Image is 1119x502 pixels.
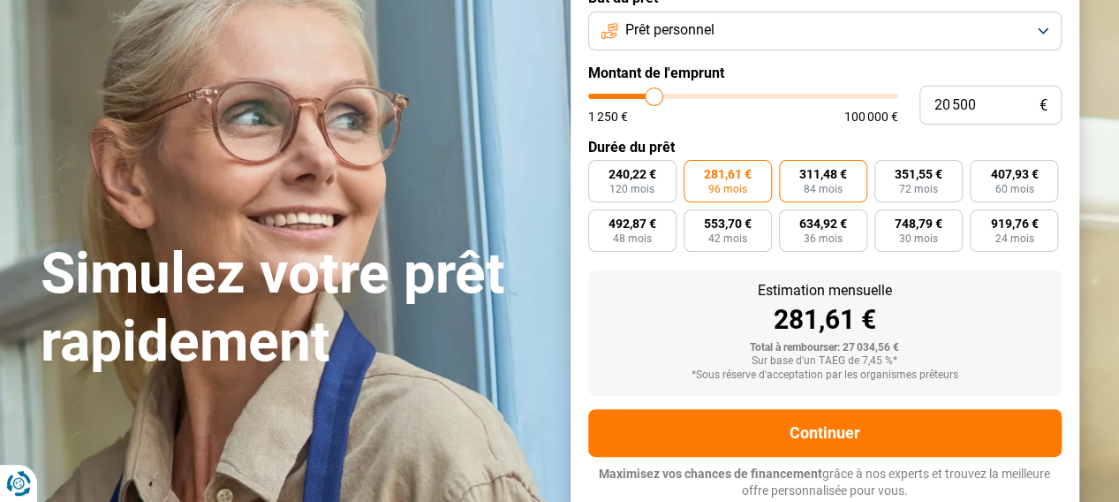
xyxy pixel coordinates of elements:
span: 72 mois [899,184,938,194]
span: 311,48 € [799,168,847,180]
span: 96 mois [708,184,747,194]
span: 492,87 € [609,217,656,230]
span: 100 000 € [844,110,898,123]
span: 24 mois [994,233,1033,244]
span: 60 mois [994,184,1033,194]
span: 553,70 € [704,217,752,230]
span: 84 mois [804,184,843,194]
span: 919,76 € [990,217,1038,230]
label: Montant de l'emprunt [588,65,1062,81]
span: 36 mois [804,233,843,244]
div: Estimation mensuelle [602,284,1047,298]
button: Continuer [588,409,1062,457]
div: *Sous réserve d'acceptation par les organismes prêteurs [602,369,1047,382]
span: 240,22 € [609,168,656,180]
span: 120 mois [609,184,654,194]
span: Prêt personnel [625,20,714,40]
div: 281,61 € [602,307,1047,333]
p: grâce à nos experts et trouvez la meilleure offre personnalisée pour vous. [588,466,1062,500]
span: 634,92 € [799,217,847,230]
button: Prêt personnel [588,11,1062,50]
label: Durée du prêt [588,139,1062,156]
span: 42 mois [708,233,747,244]
span: 281,61 € [704,168,752,180]
span: 351,55 € [895,168,942,180]
span: 407,93 € [990,168,1038,180]
span: 748,79 € [895,217,942,230]
h1: Simulez votre prêt rapidement [41,240,549,376]
span: 30 mois [899,233,938,244]
span: 48 mois [613,233,652,244]
span: 1 250 € [588,110,628,123]
span: Maximisez vos chances de financement [599,467,822,481]
span: € [1040,98,1047,113]
div: Sur base d'un TAEG de 7,45 %* [602,355,1047,368]
div: Total à rembourser: 27 034,56 € [602,342,1047,354]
